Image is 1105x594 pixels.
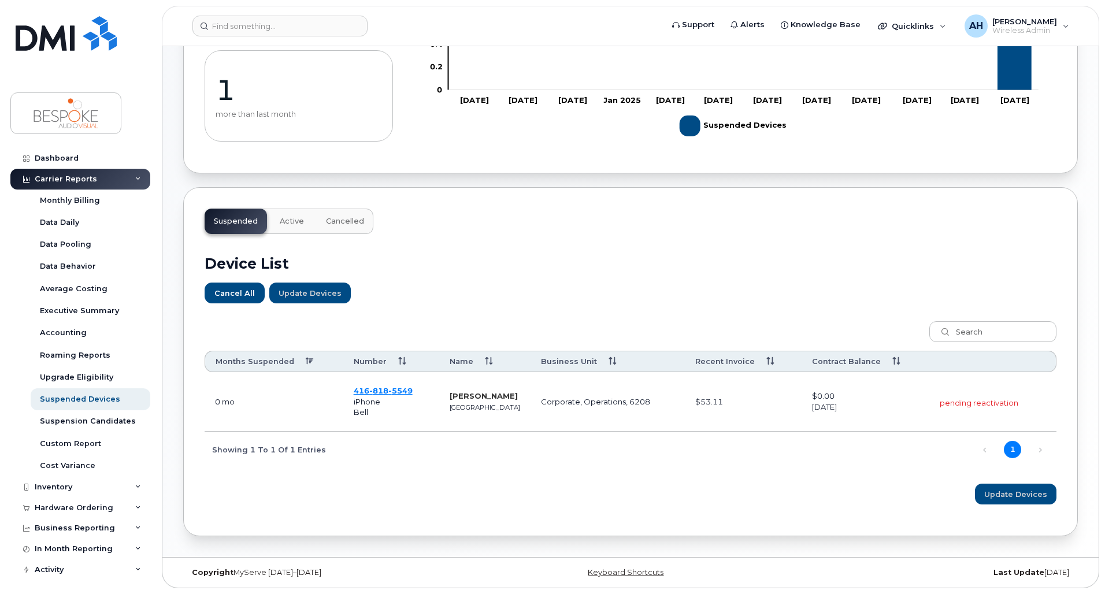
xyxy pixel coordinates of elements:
[976,441,993,459] a: Previous
[969,19,983,33] span: AH
[802,95,831,105] tspan: [DATE]
[870,14,954,38] div: Quicklinks
[992,26,1057,35] span: Wireless Admin
[369,386,388,395] span: 818
[740,19,765,31] span: Alerts
[326,217,364,226] span: Cancelled
[205,283,265,303] button: Cancel All
[722,13,773,36] a: Alerts
[460,95,489,105] tspan: [DATE]
[450,391,518,400] strong: [PERSON_NAME]
[685,372,801,432] td: $53.11
[773,13,869,36] a: Knowledge Base
[269,283,351,303] button: Update Devices
[439,351,531,372] th: Name: activate to sort column ascending
[430,39,443,49] tspan: 0.4
[192,568,233,577] strong: Copyright
[450,403,520,411] small: [GEOGRAPHIC_DATA]
[216,73,382,107] p: 1
[1032,441,1049,459] a: Next
[183,568,481,577] div: MyServe [DATE]–[DATE]
[929,321,1056,342] input: Search
[509,95,537,105] tspan: [DATE]
[657,95,685,105] tspan: [DATE]
[192,16,368,36] input: Find something...
[754,95,783,105] tspan: [DATE]
[956,14,1077,38] div: Andrew Hallam
[704,95,733,105] tspan: [DATE]
[430,62,443,71] tspan: 0.2
[354,386,413,395] a: 4168185549
[802,372,929,432] td: $0.00
[354,407,368,417] span: Bell
[993,568,1044,577] strong: Last Update
[214,288,255,299] span: Cancel All
[940,398,1018,407] span: pending reactivation
[780,568,1078,577] div: [DATE]
[558,95,587,105] tspan: [DATE]
[205,351,343,372] th: Months Suspended: activate to sort column descending
[1001,95,1030,105] tspan: [DATE]
[205,255,1056,272] h2: Device List
[354,397,380,406] span: iPhone
[664,13,722,36] a: Support
[992,17,1057,26] span: [PERSON_NAME]
[531,372,685,432] td: Corporate, Operations, 6208
[685,351,801,372] th: Recent Invoice: activate to sort column ascending
[903,95,932,105] tspan: [DATE]
[984,489,1047,500] span: Update Devices
[1004,441,1021,458] a: 1
[951,95,980,105] tspan: [DATE]
[205,439,326,459] div: Showing 1 to 1 of 1 entries
[852,95,881,105] tspan: [DATE]
[280,217,304,226] span: Active
[682,19,714,31] span: Support
[531,351,685,372] th: Business Unit: activate to sort column ascending
[588,568,663,577] a: Keyboard Shortcuts
[802,351,929,372] th: Contract Balance: activate to sort column ascending
[205,372,343,432] td: 0 mo
[216,110,382,119] p: more than last month
[354,386,413,395] span: 416
[791,19,861,31] span: Knowledge Base
[892,21,934,31] span: Quicklinks
[975,484,1056,504] button: Update Devices
[279,288,342,299] span: Update Devices
[388,386,413,395] span: 5549
[603,95,641,105] tspan: Jan 2025
[437,85,442,94] tspan: 0
[343,351,439,372] th: Number: activate to sort column ascending
[812,402,919,413] div: [DATE]
[680,111,787,141] g: Suspended Devices
[680,111,787,141] g: Legend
